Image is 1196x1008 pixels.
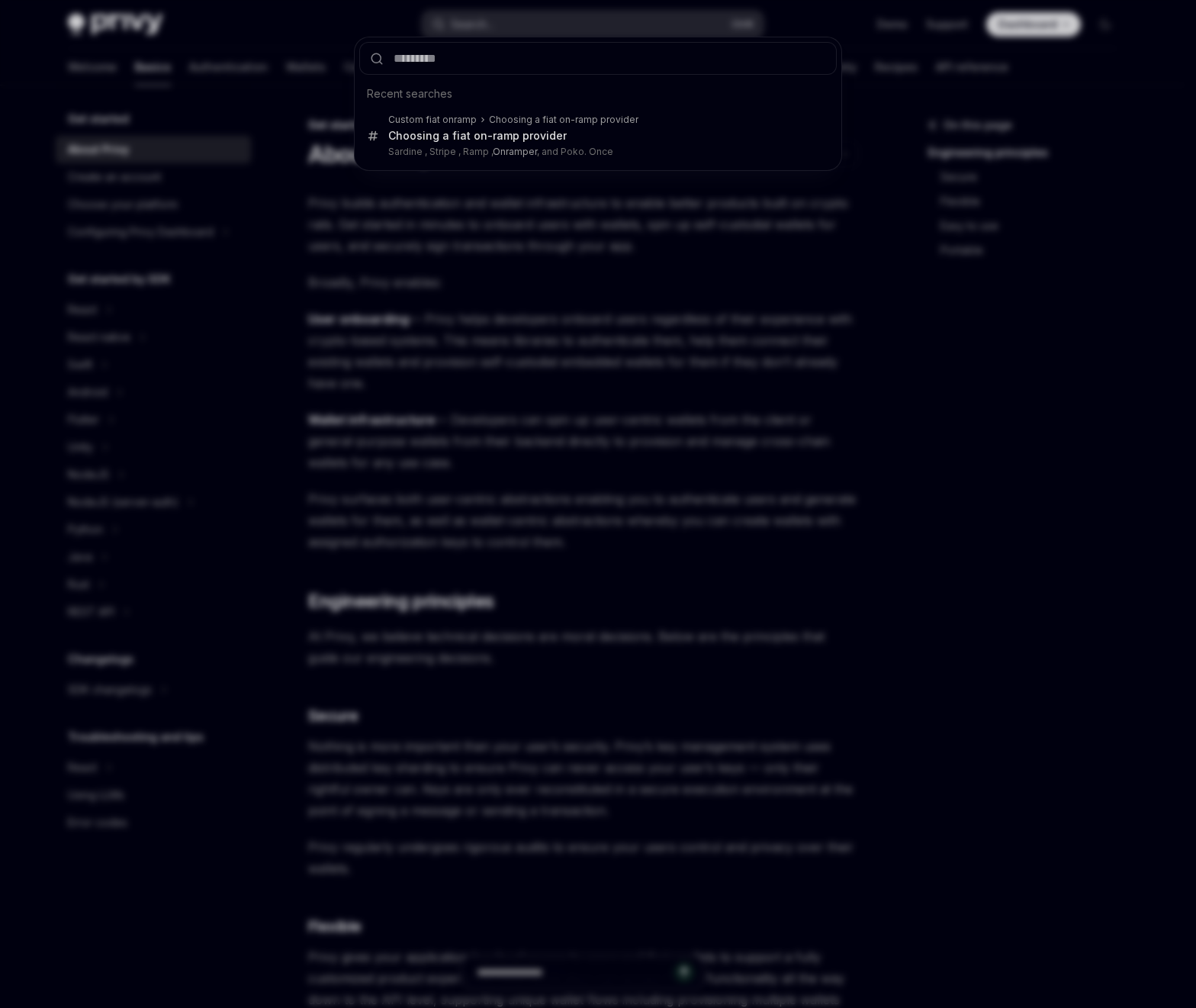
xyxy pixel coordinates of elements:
div: Choosing a fiat on-ramp provider [388,129,567,143]
div: Choosing a fiat on-ramp provider [489,114,638,126]
span: Recent searches [367,86,452,101]
b: Onramper [493,146,537,157]
div: Custom fiat onramp [388,114,477,126]
p: Sardine , Stripe , Ramp , , and Poko. Once [388,146,805,158]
